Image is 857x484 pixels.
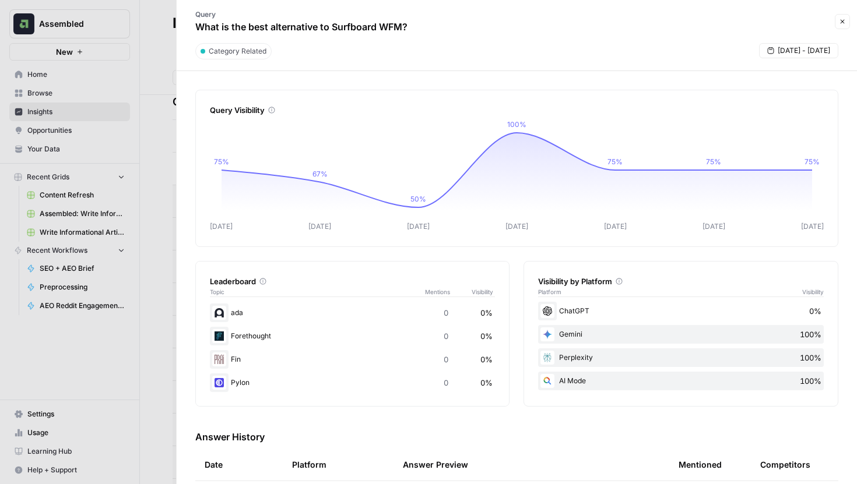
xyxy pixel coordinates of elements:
tspan: 75% [805,157,820,166]
p: Query [195,9,408,20]
div: Perplexity [538,348,824,367]
span: Visibility [802,287,824,296]
div: Forethought [210,327,496,345]
div: Visibility by Platform [538,275,824,287]
span: 0 [444,307,448,319]
div: Answer Preview [403,448,661,481]
div: Mentioned [679,448,722,481]
span: 0% [480,354,493,365]
tspan: 67% [312,169,327,178]
div: AI Mode [538,372,824,390]
span: 100% [800,352,821,363]
tspan: [DATE] [505,222,528,231]
div: Leaderboard [210,275,496,287]
span: Topic [210,287,426,296]
span: 100% [800,328,821,340]
div: Date [205,448,223,481]
div: Fin [210,350,496,369]
p: What is the best alternative to Surfboard WFM? [195,20,408,34]
div: Gemini [538,325,824,344]
span: 0% [480,330,493,342]
span: 0 [444,354,448,365]
div: Query Visibility [210,104,824,116]
tspan: 75% [213,157,229,166]
tspan: [DATE] [801,222,824,231]
img: j2qqb9kfk44rtjkvyrimorkxnvgh [212,352,226,366]
tspan: [DATE] [407,222,430,231]
span: Platform [538,287,561,296]
div: Competitors [760,459,810,471]
tspan: 75% [607,157,623,166]
h3: Answer History [195,430,839,444]
img: xwxvsinodou5fdyclxkvm0ew2dsv [212,306,226,320]
tspan: 75% [706,157,721,166]
tspan: 50% [410,195,426,203]
span: 0 [444,377,448,388]
div: ada [210,303,496,322]
span: 0% [480,307,493,319]
span: Mentions [425,287,472,296]
tspan: [DATE] [703,222,725,231]
div: Platform [292,448,326,481]
tspan: [DATE] [604,222,627,231]
tspan: [DATE] [210,222,233,231]
tspan: 100% [507,120,526,129]
img: pfcw24ibl4mjxf2ntdzrzy82evqb [212,329,226,343]
img: c5z1vjo0ol9sr41fj9z09wwafubs [212,376,226,390]
span: [DATE] - [DATE] [778,45,830,56]
span: Visibility [472,287,495,296]
div: Pylon [210,373,496,392]
div: ChatGPT [538,302,824,320]
tspan: [DATE] [308,222,331,231]
span: 100% [800,375,821,387]
button: [DATE] - [DATE] [759,43,838,58]
span: 0 [444,330,448,342]
span: 0% [480,377,493,388]
span: 0% [809,305,821,317]
span: Category Related [209,46,266,56]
